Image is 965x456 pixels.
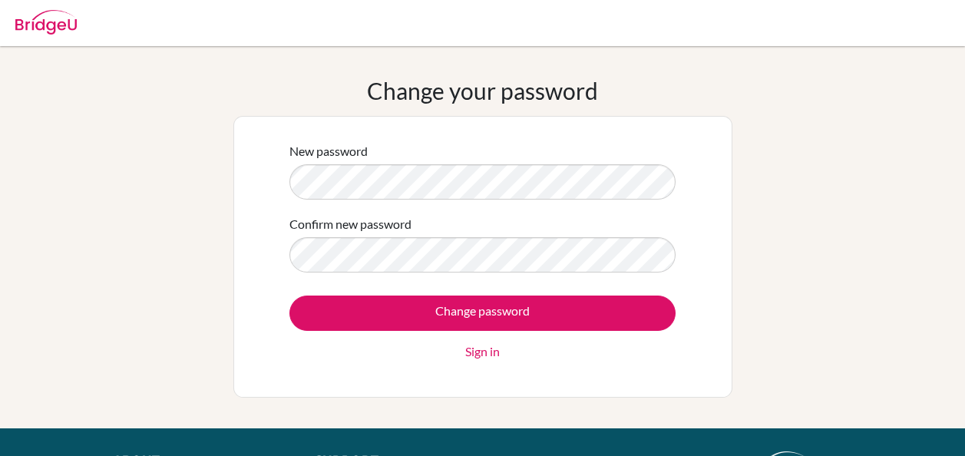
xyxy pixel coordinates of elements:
[289,215,411,233] label: Confirm new password
[465,342,500,361] a: Sign in
[289,296,676,331] input: Change password
[15,10,77,35] img: Bridge-U
[367,77,598,104] h1: Change your password
[289,142,368,160] label: New password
